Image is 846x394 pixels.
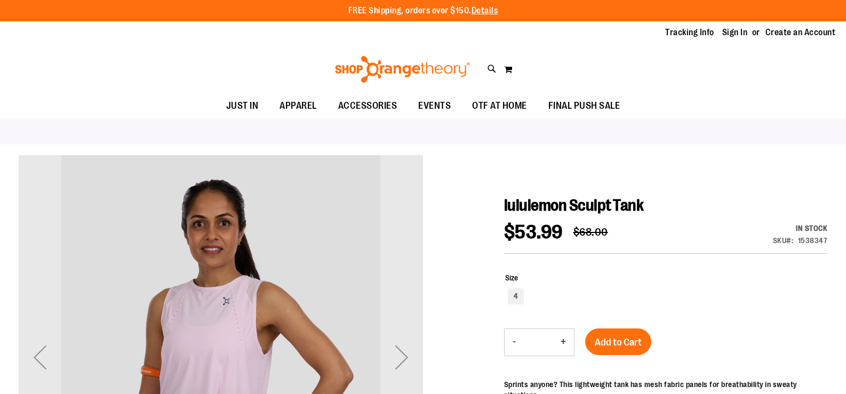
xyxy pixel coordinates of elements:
[585,328,651,355] button: Add to Cart
[338,94,397,118] span: ACCESSORIES
[216,94,269,118] a: JUST IN
[505,329,524,356] button: Decrease product quantity
[472,94,527,118] span: OTF AT HOME
[524,329,553,355] input: Product quantity
[280,94,317,118] span: APPAREL
[328,94,408,118] a: ACCESSORIES
[722,27,748,38] a: Sign In
[504,196,644,214] span: lululemon Sculpt Tank
[226,94,259,118] span: JUST IN
[504,221,563,243] span: $53.99
[348,5,498,17] p: FREE Shipping, orders over $150.
[472,6,498,15] a: Details
[665,27,714,38] a: Tracking Info
[773,236,794,245] strong: SKU
[573,226,608,238] span: $68.00
[798,235,828,246] div: 1538347
[765,27,836,38] a: Create an Account
[418,94,451,118] span: EVENTS
[548,94,620,118] span: FINAL PUSH SALE
[595,336,642,348] span: Add to Cart
[408,94,461,118] a: EVENTS
[333,56,472,83] img: Shop Orangetheory
[461,94,538,118] a: OTF AT HOME
[508,288,524,304] div: 4
[553,329,574,356] button: Increase product quantity
[773,223,828,234] div: Availability
[505,274,518,282] span: Size
[269,94,328,118] a: APPAREL
[538,94,631,118] a: FINAL PUSH SALE
[773,223,828,234] div: In stock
